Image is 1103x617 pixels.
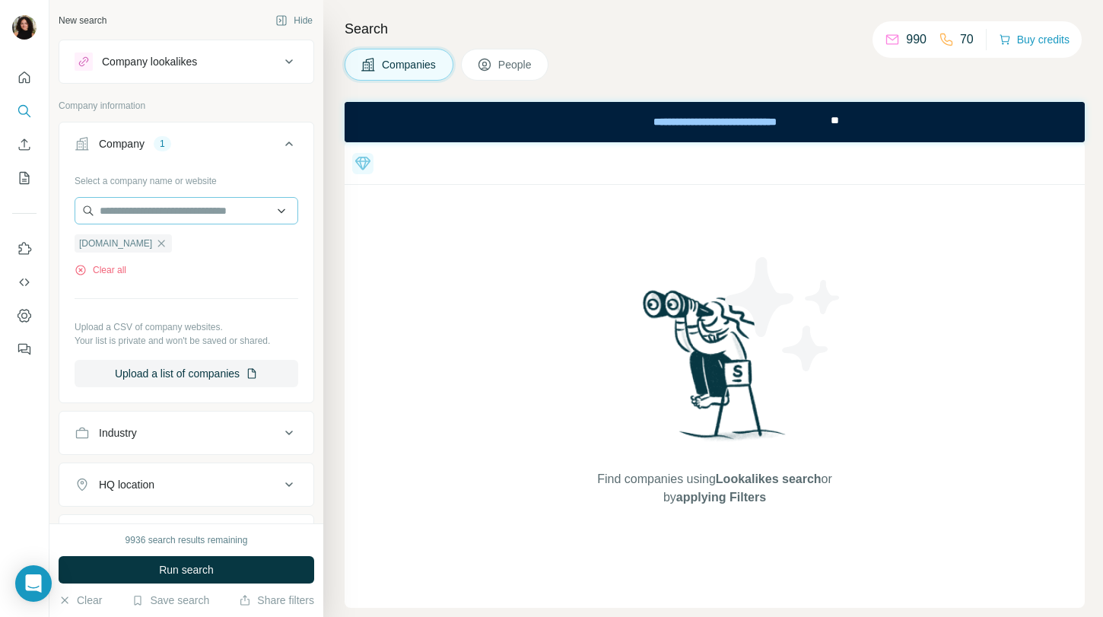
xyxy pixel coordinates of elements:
div: Company [99,136,145,151]
p: Upload a CSV of company websites. [75,320,298,334]
button: Enrich CSV [12,131,37,158]
div: Select a company name or website [75,168,298,188]
span: Find companies using or by [593,470,836,507]
button: Share filters [239,593,314,608]
button: Upload a list of companies [75,360,298,387]
button: Buy credits [999,29,1070,50]
div: Open Intercom Messenger [15,565,52,602]
button: Use Surfe API [12,269,37,296]
button: Quick start [12,64,37,91]
p: Your list is private and won't be saved or shared. [75,334,298,348]
button: Clear [59,593,102,608]
span: applying Filters [676,491,766,504]
div: 9936 search results remaining [126,533,248,547]
p: 990 [906,30,927,49]
button: Company1 [59,126,313,168]
button: Dashboard [12,302,37,329]
button: Annual revenue ($) [59,518,313,555]
button: Save search [132,593,209,608]
p: 70 [960,30,974,49]
button: Search [12,97,37,125]
div: Company lookalikes [102,54,197,69]
span: Lookalikes search [716,472,822,485]
button: Hide [265,9,323,32]
h4: Search [345,18,1085,40]
span: [DOMAIN_NAME] [79,237,152,250]
span: Companies [382,57,437,72]
div: HQ location [99,477,154,492]
button: My lists [12,164,37,192]
div: Industry [99,425,137,440]
span: People [498,57,533,72]
button: HQ location [59,466,313,503]
img: Surfe Illustration - Stars [715,246,852,383]
button: Industry [59,415,313,451]
iframe: Banner [345,102,1085,142]
p: Company information [59,99,314,113]
button: Use Surfe on LinkedIn [12,235,37,262]
span: Run search [159,562,214,577]
button: Feedback [12,336,37,363]
button: Clear all [75,263,126,277]
img: Surfe Illustration - Woman searching with binoculars [636,286,794,456]
div: 1 [154,137,171,151]
button: Company lookalikes [59,43,313,80]
div: New search [59,14,106,27]
img: Avatar [12,15,37,40]
button: Run search [59,556,314,584]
